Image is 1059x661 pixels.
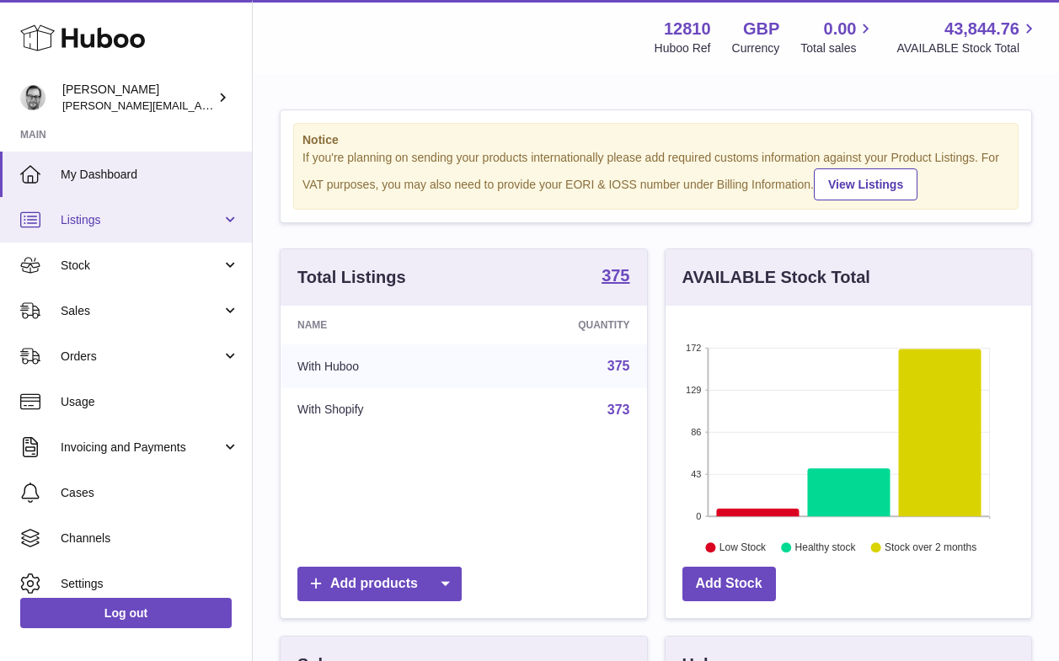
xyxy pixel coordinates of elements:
[824,18,857,40] span: 0.00
[800,18,875,56] a: 0.00 Total sales
[20,85,45,110] img: alex@digidistiller.com
[62,82,214,114] div: [PERSON_NAME]
[691,469,701,479] text: 43
[686,385,701,395] text: 129
[61,258,222,274] span: Stock
[61,394,239,410] span: Usage
[44,44,185,57] div: Domain: [DOMAIN_NAME]
[27,44,40,57] img: website_grey.svg
[696,511,701,521] text: 0
[62,99,338,112] span: [PERSON_NAME][EMAIL_ADDRESS][DOMAIN_NAME]
[607,402,630,417] a: 373
[691,427,701,437] text: 86
[478,306,646,344] th: Quantity
[47,27,83,40] div: v 4.0.25
[168,106,181,120] img: tab_keywords_by_traffic_grey.svg
[896,18,1039,56] a: 43,844.76 AVAILABLE Stock Total
[732,40,780,56] div: Currency
[61,212,222,228] span: Listings
[682,567,776,601] a: Add Stock
[302,132,1009,148] strong: Notice
[743,18,779,40] strong: GBP
[281,344,478,388] td: With Huboo
[20,598,232,628] a: Log out
[61,576,239,592] span: Settings
[186,108,284,119] div: Keywords by Traffic
[602,267,629,287] a: 375
[885,541,976,553] text: Stock over 2 months
[281,306,478,344] th: Name
[607,359,630,373] a: 375
[719,541,766,553] text: Low Stock
[302,150,1009,200] div: If you're planning on sending your products internationally please add required customs informati...
[61,167,239,183] span: My Dashboard
[814,168,917,200] a: View Listings
[64,108,151,119] div: Domain Overview
[61,303,222,319] span: Sales
[602,267,629,284] strong: 375
[682,266,870,289] h3: AVAILABLE Stock Total
[686,343,701,353] text: 172
[794,541,856,553] text: Healthy stock
[281,388,478,432] td: With Shopify
[27,27,40,40] img: logo_orange.svg
[45,106,59,120] img: tab_domain_overview_orange.svg
[664,18,711,40] strong: 12810
[297,266,406,289] h3: Total Listings
[800,40,875,56] span: Total sales
[61,530,239,546] span: Channels
[655,40,711,56] div: Huboo Ref
[944,18,1019,40] span: 43,844.76
[896,40,1039,56] span: AVAILABLE Stock Total
[297,567,462,601] a: Add products
[61,349,222,365] span: Orders
[61,440,222,456] span: Invoicing and Payments
[61,485,239,501] span: Cases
